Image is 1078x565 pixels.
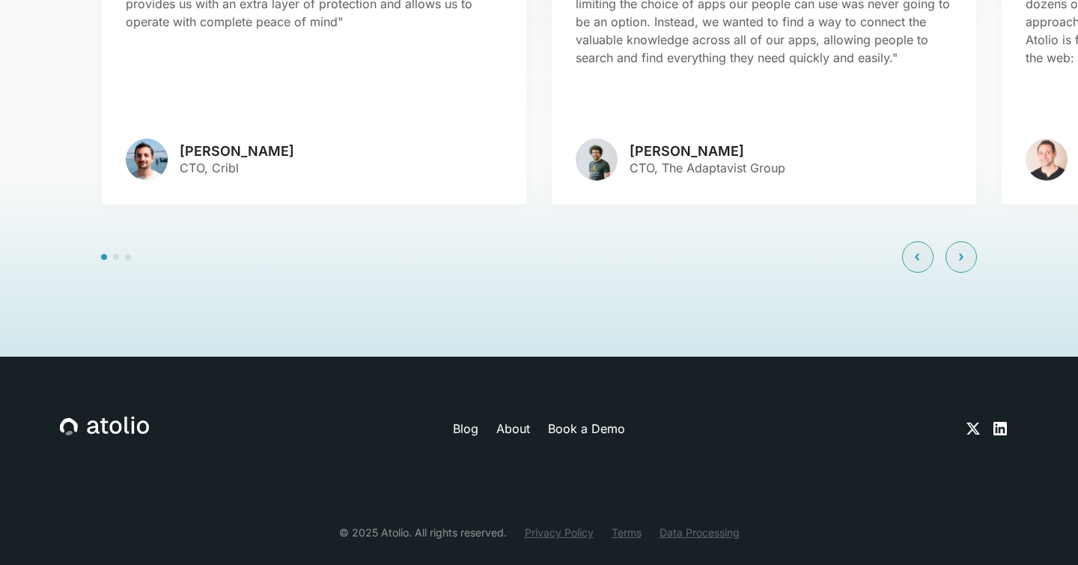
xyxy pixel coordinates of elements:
[126,139,168,181] img: avatar
[453,420,478,438] a: Blog
[576,139,618,181] img: avatar
[660,525,740,540] a: Data Processing
[548,420,625,438] a: Book a Demo
[525,525,594,540] a: Privacy Policy
[339,525,507,540] div: © 2025 Atolio. All rights reserved.
[1003,493,1078,565] iframe: Chat Widget
[630,159,785,177] p: CTO, The Adaptavist Group
[180,143,294,160] h3: [PERSON_NAME]
[180,159,294,177] p: CTO, Cribl
[1026,139,1068,181] img: avatar
[630,143,785,160] h3: [PERSON_NAME]
[496,420,530,438] a: About
[612,525,642,540] a: Terms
